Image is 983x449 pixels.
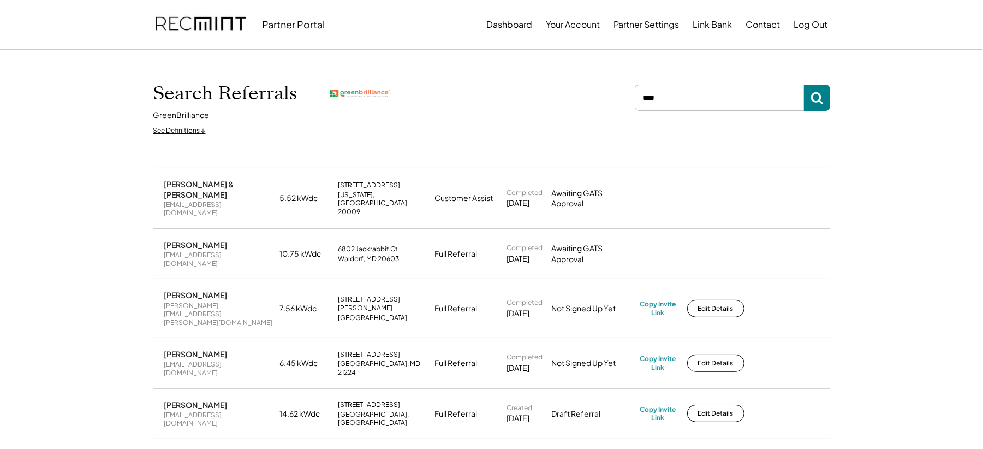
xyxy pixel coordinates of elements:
div: GreenBrilliance [153,110,210,121]
div: Full Referral [435,358,478,369]
div: [DATE] [507,253,530,264]
div: 5.52 kWdc [280,193,332,204]
div: [US_STATE], [GEOGRAPHIC_DATA] 20009 [338,191,428,216]
div: [EMAIL_ADDRESS][DOMAIN_NAME] [164,251,273,268]
button: Link Bank [693,14,732,36]
img: recmint-logotype%403x.png [156,6,246,43]
div: [EMAIL_ADDRESS][DOMAIN_NAME] [164,360,273,377]
button: Dashboard [487,14,533,36]
div: Awaiting GATS Approval [552,243,634,264]
img: logo_orange.svg [17,17,26,26]
div: [PERSON_NAME] [164,290,228,300]
div: [DATE] [507,363,530,374]
div: Completed [507,244,543,252]
div: Completed [507,298,543,307]
div: [PERSON_NAME] [164,400,228,410]
div: See Definitions ↓ [153,126,206,135]
div: Not Signed Up Yet [552,358,634,369]
button: Contact [746,14,781,36]
div: [STREET_ADDRESS][PERSON_NAME] [338,295,428,312]
div: 6802 Jackrabbit Ct [338,245,398,253]
button: Edit Details [687,355,744,372]
div: [DATE] [507,308,530,319]
div: Partner Portal [263,18,325,31]
div: Full Referral [435,249,478,259]
div: Keywords by Traffic [121,64,184,72]
div: 10.75 kWdc [280,249,332,259]
div: Waldorf, MD 20603 [338,255,400,263]
div: Awaiting GATS Approval [552,188,634,209]
button: Edit Details [687,405,744,422]
h1: Search Referrals [153,82,297,105]
div: Copy Invite Link [640,300,676,317]
div: Copy Invite Link [640,405,676,422]
div: [STREET_ADDRESS] [338,400,401,409]
div: [DATE] [507,413,530,424]
img: greenbrilliance.png [330,90,390,98]
div: Domain: [DOMAIN_NAME] [28,28,120,37]
div: [EMAIL_ADDRESS][DOMAIN_NAME] [164,411,273,428]
div: [STREET_ADDRESS] [338,350,401,359]
img: tab_domain_overview_orange.svg [29,63,38,72]
div: [GEOGRAPHIC_DATA] [338,314,408,322]
div: Copy Invite Link [640,355,676,371]
img: tab_keywords_by_traffic_grey.svg [109,63,117,72]
div: 14.62 kWdc [280,409,332,420]
button: Edit Details [687,300,744,317]
div: Full Referral [435,303,478,314]
div: Not Signed Up Yet [552,303,634,314]
div: [GEOGRAPHIC_DATA], [GEOGRAPHIC_DATA] [338,410,428,427]
div: Completed [507,188,543,197]
div: [GEOGRAPHIC_DATA], MD 21224 [338,359,428,376]
div: Domain Overview [41,64,98,72]
div: Draft Referral [552,409,634,420]
div: [EMAIL_ADDRESS][DOMAIN_NAME] [164,200,273,217]
div: Created [507,404,533,412]
img: website_grey.svg [17,28,26,37]
div: 7.56 kWdc [280,303,332,314]
div: v 4.0.25 [31,17,53,26]
button: Log Out [794,14,828,36]
div: 6.45 kWdc [280,358,332,369]
div: Completed [507,353,543,362]
div: [PERSON_NAME] [164,240,228,250]
div: Full Referral [435,409,478,420]
div: [PERSON_NAME] & [PERSON_NAME] [164,179,273,199]
div: [DATE] [507,198,530,209]
button: Partner Settings [614,14,680,36]
div: [PERSON_NAME] [164,349,228,359]
div: Customer Assist [435,193,493,204]
div: [STREET_ADDRESS] [338,181,401,190]
button: Your Account [546,14,600,36]
div: [PERSON_NAME][EMAIL_ADDRESS][PERSON_NAME][DOMAIN_NAME] [164,302,273,327]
